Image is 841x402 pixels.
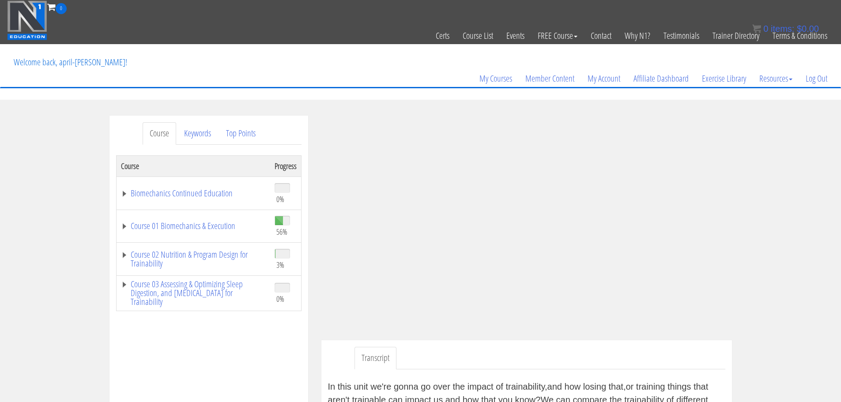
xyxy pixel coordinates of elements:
a: Top Points [219,122,263,145]
img: icon11.png [752,24,761,33]
a: Affiliate Dashboard [627,57,695,100]
a: Course 02 Nutrition & Program Design for Trainability [121,250,266,268]
a: Transcript [355,347,396,369]
a: Resources [753,57,799,100]
a: Course List [456,14,500,57]
a: Exercise Library [695,57,753,100]
a: Course 03 Assessing & Optimizing Sleep Digestion, and [MEDICAL_DATA] for Trainability [121,280,266,306]
a: Contact [584,14,618,57]
a: My Courses [473,57,519,100]
span: 0% [276,194,284,204]
a: Testimonials [657,14,706,57]
span: 0 [763,24,768,34]
th: Progress [270,155,302,177]
a: Biomechanics Continued Education [121,189,266,198]
a: Member Content [519,57,581,100]
a: Course [143,122,176,145]
a: 0 [47,1,67,13]
a: Why N1? [618,14,657,57]
span: 0 [56,3,67,14]
a: Trainer Directory [706,14,766,57]
img: n1-education [7,0,47,40]
a: 0 items: $0.00 [752,24,819,34]
span: 3% [276,260,284,270]
span: $ [797,24,802,34]
a: Terms & Conditions [766,14,834,57]
span: 0% [276,294,284,304]
v: In this unit [328,382,368,391]
a: Keywords [177,122,218,145]
a: FREE Course [531,14,584,57]
th: Course [116,155,270,177]
a: Certs [429,14,456,57]
bdi: 0.00 [797,24,819,34]
p: Welcome back, april-[PERSON_NAME]! [7,45,134,80]
span: items: [771,24,794,34]
a: Events [500,14,531,57]
span: 56% [276,227,287,237]
a: Log Out [799,57,834,100]
a: Course 01 Biomechanics & Execution [121,222,266,230]
a: My Account [581,57,627,100]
